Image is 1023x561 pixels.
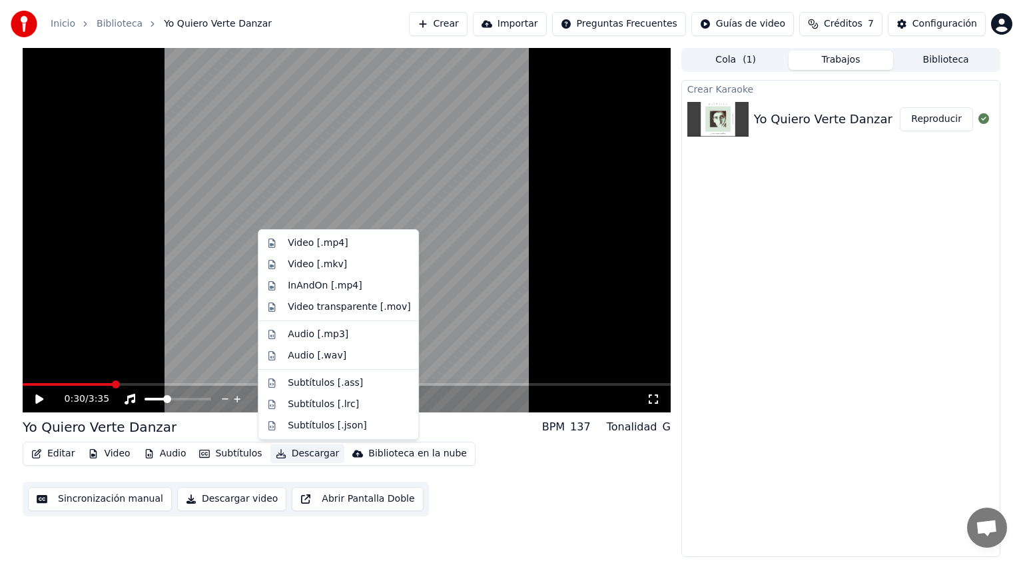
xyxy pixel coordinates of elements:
div: Subtítulos [.json] [288,419,367,432]
span: 0:30 [65,392,85,406]
button: Configuración [888,12,986,36]
span: Yo Quiero Verte Danzar [164,17,272,31]
button: Biblioteca [893,51,998,70]
button: Audio [139,444,192,463]
nav: breadcrumb [51,17,272,31]
button: Reproducir [900,107,973,131]
div: Subtítulos [.ass] [288,376,363,390]
div: Biblioteca en la nube [368,447,467,460]
button: Subtítulos [194,444,267,463]
div: Audio [.mp3] [288,328,348,341]
span: ( 1 ) [743,53,756,67]
button: Descargar [270,444,345,463]
img: youka [11,11,37,37]
button: Sincronización manual [28,487,172,511]
button: Guías de video [691,12,794,36]
button: Preguntas Frecuentes [552,12,686,36]
button: Abrir Pantalla Doble [292,487,423,511]
button: Importar [473,12,547,36]
button: Editar [26,444,80,463]
div: InAndOn [.mp4] [288,279,362,292]
div: Tonalidad [607,419,657,435]
button: Video [83,444,135,463]
div: BPM [542,419,565,435]
a: Chat abierto [967,508,1007,548]
div: Video [.mkv] [288,258,347,271]
button: Descargar video [177,487,286,511]
div: G [662,419,670,435]
div: Subtítulos [.lrc] [288,398,359,411]
button: Créditos7 [799,12,882,36]
span: 7 [868,17,874,31]
button: Crear [409,12,468,36]
button: Cola [683,51,789,70]
a: Biblioteca [97,17,143,31]
a: Inicio [51,17,75,31]
div: Video transparente [.mov] [288,300,410,314]
div: Yo Quiero Verte Danzar [23,418,176,436]
div: 137 [570,419,591,435]
div: Audio [.wav] [288,349,346,362]
div: Configuración [912,17,977,31]
div: Yo Quiero Verte Danzar [754,110,892,129]
button: Trabajos [789,51,894,70]
div: Video [.mp4] [288,237,348,250]
span: Créditos [824,17,862,31]
div: / [65,392,97,406]
span: 3:35 [89,392,109,406]
div: Crear Karaoke [682,81,1000,97]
